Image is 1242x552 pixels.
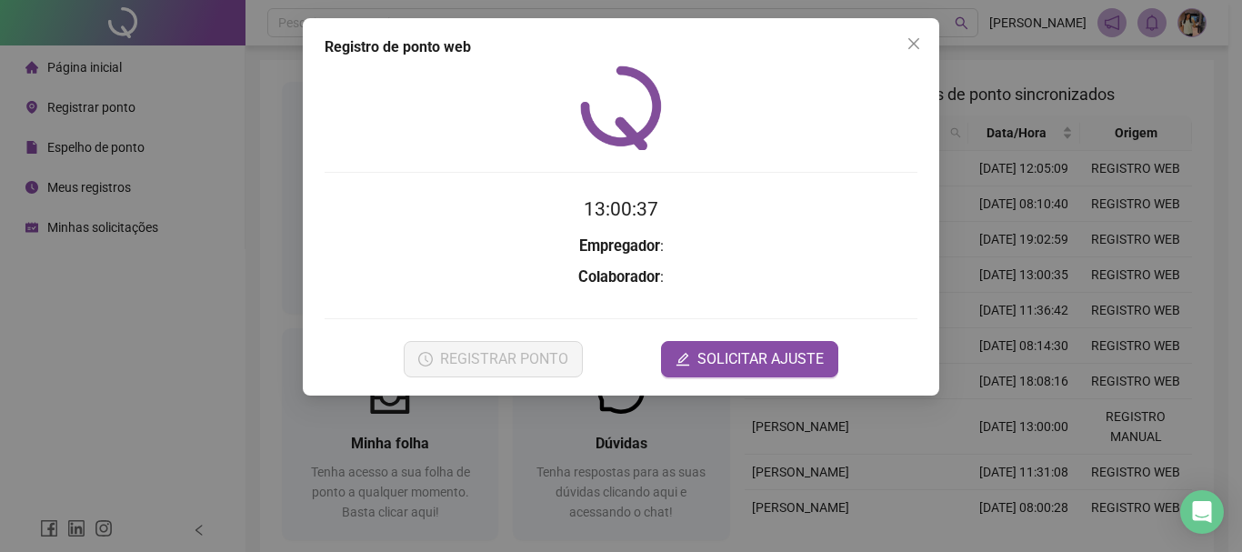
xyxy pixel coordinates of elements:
[697,348,824,370] span: SOLICITAR AJUSTE
[325,266,917,289] h3: :
[899,29,928,58] button: Close
[579,237,660,255] strong: Empregador
[906,36,921,51] span: close
[580,65,662,150] img: QRPoint
[584,198,658,220] time: 13:00:37
[325,36,917,58] div: Registro de ponto web
[661,341,838,377] button: editSOLICITAR AJUSTE
[325,235,917,258] h3: :
[578,268,660,286] strong: Colaborador
[1180,490,1224,534] div: Open Intercom Messenger
[676,352,690,366] span: edit
[404,341,583,377] button: REGISTRAR PONTO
